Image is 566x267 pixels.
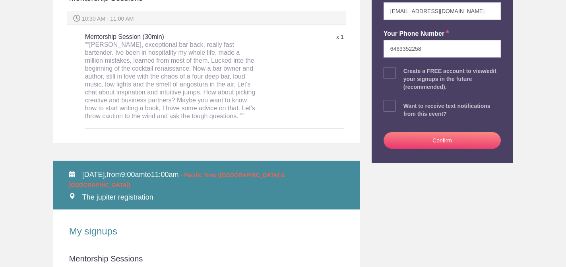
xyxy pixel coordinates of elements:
span: The jupiter registration [82,193,153,201]
button: Confirm [384,132,501,149]
div: Want to receive text notifications from this event? [403,102,501,118]
span: 11:00am [151,171,179,179]
input: e.g. +14155552671 [384,40,501,58]
input: e.g. julie@gmail.com [384,2,501,20]
h5: Mentorship Session (30min) [85,29,258,124]
div: Create a FREE account to view/edit your signups in the future (recommended). [403,67,501,91]
span: from to [69,171,285,189]
img: Spot time [73,15,80,22]
div: 10:30 AM - 11:00 AM [67,11,346,25]
div: ““[PERSON_NAME], exceptional bar back, really fast bartender. Ive been in hospitality my whole li... [85,41,258,120]
div: x 1 [258,30,344,44]
img: Calendar alt [69,171,75,177]
span: 9:00am [121,171,145,179]
span: [DATE], [82,171,107,179]
h2: My signups [69,225,344,237]
label: Your Phone Number [384,29,450,38]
